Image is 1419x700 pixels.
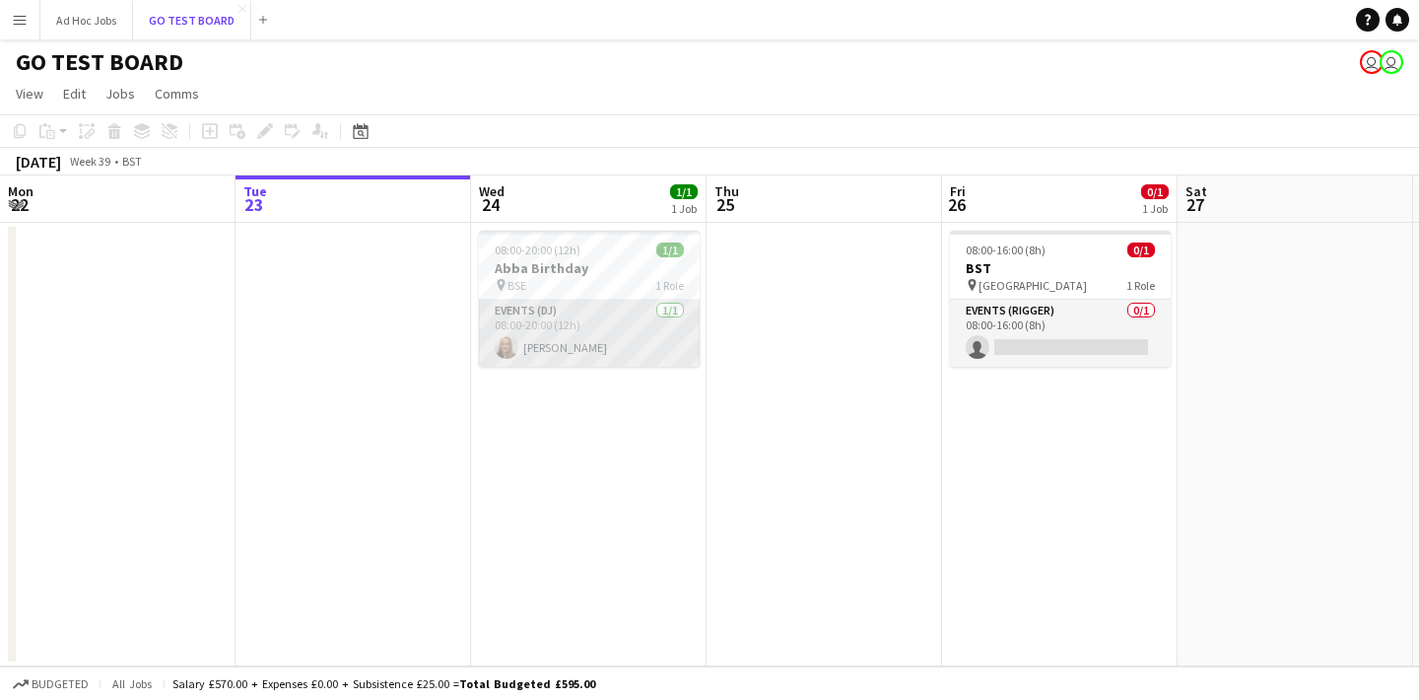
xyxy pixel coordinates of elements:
a: View [8,81,51,106]
span: Sat [1185,182,1207,200]
span: [GEOGRAPHIC_DATA] [979,278,1087,293]
span: Budgeted [32,677,89,691]
div: 1 Job [1142,201,1168,216]
a: Comms [147,81,207,106]
span: Fri [950,182,966,200]
app-user-avatar: Alice Skipper [1360,50,1384,74]
span: All jobs [108,676,156,691]
h3: BST [950,259,1171,277]
div: 1 Job [671,201,697,216]
button: Budgeted [10,673,92,695]
div: Salary £570.00 + Expenses £0.00 + Subsistence £25.00 = [172,676,595,691]
span: View [16,85,43,103]
span: 27 [1182,193,1207,216]
app-user-avatar: Kelly Munce [1380,50,1403,74]
h1: GO TEST BOARD [16,47,183,77]
span: Tue [243,182,267,200]
span: 0/1 [1127,243,1155,257]
span: 08:00-16:00 (8h) [966,243,1046,257]
app-card-role: Events (DJ)1/108:00-20:00 (12h)[PERSON_NAME] [479,300,700,367]
span: 1/1 [656,243,684,257]
span: 22 [5,193,34,216]
app-job-card: 08:00-16:00 (8h)0/1BST [GEOGRAPHIC_DATA]1 RoleEvents (Rigger)0/108:00-16:00 (8h) [950,231,1171,367]
span: Wed [479,182,505,200]
h3: Abba Birthday [479,259,700,277]
app-job-card: 08:00-20:00 (12h)1/1Abba Birthday BSE1 RoleEvents (DJ)1/108:00-20:00 (12h)[PERSON_NAME] [479,231,700,367]
span: 1 Role [1126,278,1155,293]
span: 26 [947,193,966,216]
span: 25 [711,193,739,216]
span: Week 39 [65,154,114,169]
button: GO TEST BOARD [133,1,251,39]
span: Mon [8,182,34,200]
span: 08:00-20:00 (12h) [495,243,580,257]
div: BST [122,154,142,169]
span: Edit [63,85,86,103]
span: Comms [155,85,199,103]
a: Jobs [98,81,143,106]
span: 23 [240,193,267,216]
span: 0/1 [1141,184,1169,199]
span: 1 Role [655,278,684,293]
a: Edit [55,81,94,106]
app-card-role: Events (Rigger)0/108:00-16:00 (8h) [950,300,1171,367]
span: Jobs [105,85,135,103]
span: Total Budgeted £595.00 [459,676,595,691]
button: Ad Hoc Jobs [40,1,133,39]
span: Thu [714,182,739,200]
div: [DATE] [16,152,61,172]
span: 1/1 [670,184,698,199]
span: 24 [476,193,505,216]
span: BSE [507,278,526,293]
